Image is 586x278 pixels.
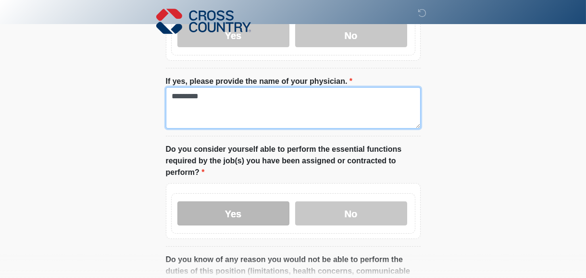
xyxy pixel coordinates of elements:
label: Do you consider yourself able to perform the essential functions required by the job(s) you have ... [166,144,421,178]
img: Cross Country Logo [156,7,251,35]
label: No [295,201,407,225]
label: Yes [177,201,289,225]
label: If yes, please provide the name of your physician. [166,76,353,87]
